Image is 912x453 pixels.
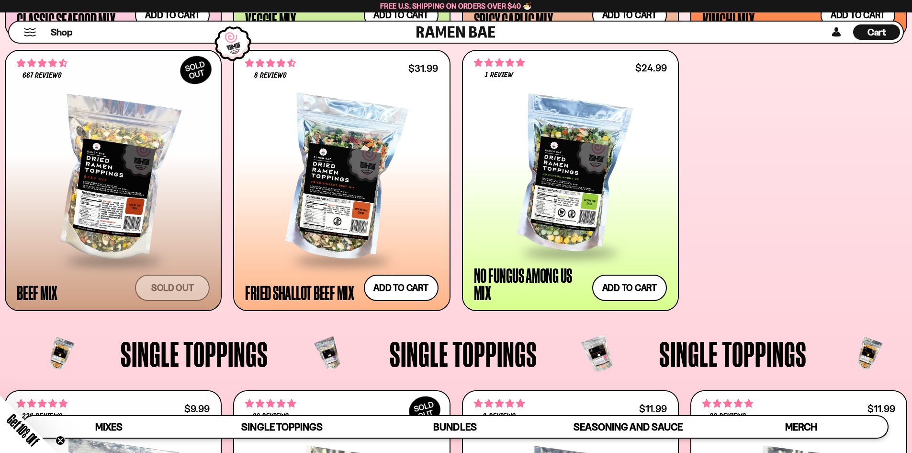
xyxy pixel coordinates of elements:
div: No Fungus Among Us Mix [474,267,587,301]
div: $11.99 [639,404,667,413]
span: 4.62 stars [245,57,296,70]
a: Single Toppings [195,416,368,438]
button: Add to cart [364,275,439,301]
div: Fried Shallot Beef Mix [245,284,354,301]
div: $11.99 [867,404,895,413]
span: 22 reviews [709,413,746,420]
button: Close teaser [56,436,65,445]
span: 4.90 stars [245,397,296,410]
div: $24.99 [635,63,667,72]
span: Single Toppings [121,336,268,372]
a: Mixes [23,416,195,438]
span: 667 reviews [23,72,62,80]
span: Single Toppings [390,336,537,372]
a: Cart [853,22,900,43]
a: Merch [715,416,888,438]
span: 4.64 stars [17,57,68,70]
span: Mixes [95,421,123,433]
span: Merch [785,421,817,433]
div: $9.99 [184,404,210,413]
span: Single Toppings [659,336,807,372]
span: 96 reviews [252,413,289,420]
span: 4.86 stars [702,397,753,410]
span: Single Toppings [241,421,322,433]
span: 4.75 stars [474,397,525,410]
a: Shop [51,24,72,40]
span: 1 review [485,71,513,79]
span: Free U.S. Shipping on Orders over $40 🍜 [380,1,532,11]
div: Beef Mix [17,284,57,301]
span: Bundles [433,421,476,433]
a: 5.00 stars 1 review $24.99 No Fungus Among Us Mix Add to cart [462,50,679,312]
span: 8 reviews [254,72,287,80]
div: SOLD OUT [175,50,216,89]
span: 8 reviews [483,413,515,420]
button: Mobile Menu Trigger [23,28,36,36]
a: Seasoning and Sauce [541,416,714,438]
span: Cart [867,26,886,38]
a: 4.62 stars 8 reviews $31.99 Fried Shallot Beef Mix Add to cart [233,50,450,312]
span: 224 reviews [22,413,62,420]
span: Seasoning and Sauce [574,421,682,433]
a: Bundles [369,416,541,438]
a: SOLDOUT 4.64 stars 667 reviews Beef Mix Sold out [5,50,222,312]
button: Add to cart [592,275,667,301]
span: 5.00 stars [474,57,525,69]
span: Get 10% Off [4,411,42,449]
div: SOLD OUT [404,391,445,430]
span: Shop [51,26,72,39]
div: $31.99 [408,64,438,73]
